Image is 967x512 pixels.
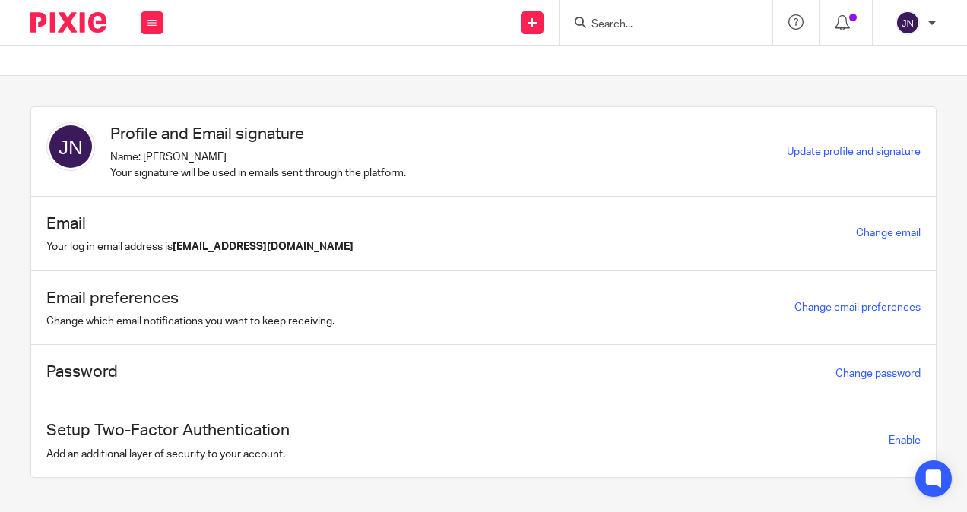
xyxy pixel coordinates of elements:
span: Enable [889,435,921,446]
a: Change password [835,368,921,379]
img: svg%3E [896,11,920,35]
h1: Setup Two-Factor Authentication [46,419,290,442]
a: Change email [856,228,921,239]
p: Change which email notifications you want to keep receiving. [46,314,334,329]
p: Add an additional layer of security to your account. [46,447,290,462]
h1: Email [46,212,354,235]
img: Pixie [30,12,106,33]
h1: Password [46,360,118,384]
a: Update profile and signature [787,147,921,157]
p: Your log in email address is [46,239,354,254]
b: [EMAIL_ADDRESS][DOMAIN_NAME] [173,242,354,252]
h1: Email preferences [46,286,334,310]
input: Search [590,18,727,32]
img: svg%3E [46,122,95,171]
h1: Profile and Email signature [110,122,406,146]
p: Name: [PERSON_NAME] Your signature will be used in emails sent through the platform. [110,150,406,181]
a: Change email preferences [794,302,921,313]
